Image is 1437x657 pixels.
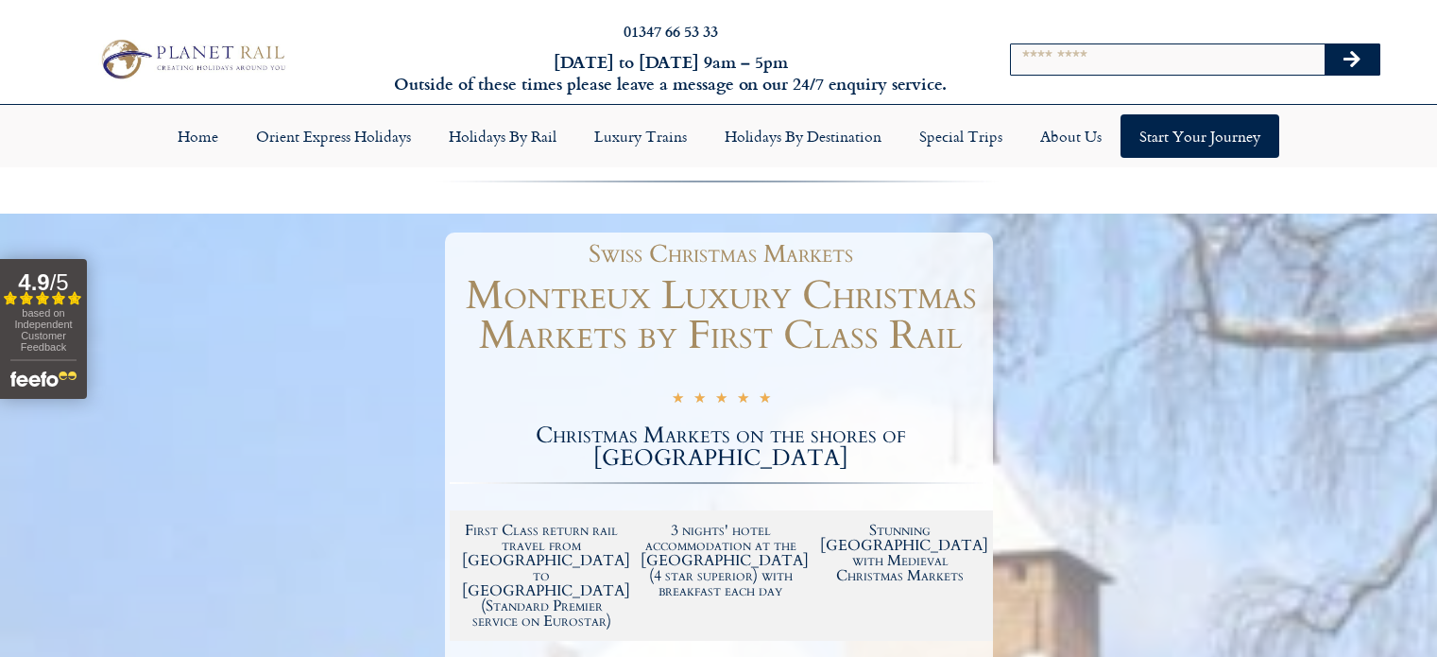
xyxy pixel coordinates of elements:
nav: Menu [9,114,1428,158]
a: Home [159,114,237,158]
i: ★ [715,389,727,411]
a: Special Trips [900,114,1021,158]
img: Planet Rail Train Holidays Logo [94,35,290,83]
a: Orient Express Holidays [237,114,430,158]
h2: Stunning [GEOGRAPHIC_DATA] with Medieval Christmas Markets [820,523,981,583]
a: Holidays by Destination [706,114,900,158]
a: About Us [1021,114,1121,158]
button: Search [1325,44,1379,75]
a: 01347 66 53 33 [624,20,718,42]
h1: Swiss Christmas Markets [459,242,984,267]
i: ★ [737,389,749,411]
h6: [DATE] to [DATE] 9am – 5pm Outside of these times please leave a message on our 24/7 enquiry serv... [388,51,953,95]
a: Luxury Trains [575,114,706,158]
i: ★ [672,389,684,411]
h1: Montreux Luxury Christmas Markets by First Class Rail [450,276,993,355]
i: ★ [693,389,706,411]
a: Start your Journey [1121,114,1279,158]
i: ★ [759,389,771,411]
h2: Christmas Markets on the shores of [GEOGRAPHIC_DATA] [450,424,993,470]
a: Holidays by Rail [430,114,575,158]
h2: 3 nights' hotel accommodation at the [GEOGRAPHIC_DATA] (4 star superior) with breakfast each day [641,523,801,598]
h2: First Class return rail travel from [GEOGRAPHIC_DATA] to [GEOGRAPHIC_DATA] (Standard Premier serv... [462,523,623,629]
div: 5/5 [672,387,771,411]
